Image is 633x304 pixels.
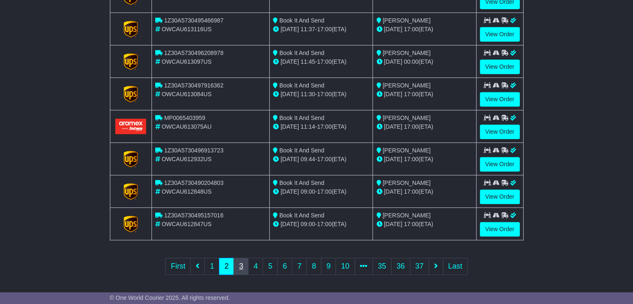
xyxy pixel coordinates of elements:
span: OWCAU612848US [161,188,211,195]
div: - (ETA) [273,57,369,66]
span: 09:00 [300,188,315,195]
img: GetCarrierServiceLogo [124,21,138,37]
div: - (ETA) [273,25,369,34]
span: [PERSON_NAME] [382,115,430,121]
a: Last [443,258,468,275]
a: View Order [480,92,520,107]
img: GetCarrierServiceLogo [124,53,138,70]
span: 17:00 [404,91,418,97]
span: 17:00 [317,58,332,65]
div: (ETA) [376,90,472,99]
span: [DATE] [281,26,299,32]
span: [DATE] [281,91,299,97]
span: 17:00 [404,156,418,162]
span: 00:00 [404,58,418,65]
span: Book It And Send [279,115,324,121]
span: Book It And Send [279,212,324,219]
a: 35 [372,258,392,275]
span: 09:44 [300,156,315,162]
span: [PERSON_NAME] [382,147,430,154]
span: Book It And Send [279,17,324,24]
div: - (ETA) [273,187,369,196]
a: View Order [480,157,520,172]
a: View Order [480,60,520,74]
span: [DATE] [384,221,402,227]
div: (ETA) [376,57,472,66]
span: 1Z30A5730497916362 [164,82,223,89]
img: GetCarrierServiceLogo [124,183,138,200]
span: 11:14 [300,123,315,130]
span: 17:00 [404,123,418,130]
span: OWCAU613097US [161,58,211,65]
span: [PERSON_NAME] [382,17,430,24]
a: 37 [410,258,429,275]
div: (ETA) [376,155,472,164]
a: View Order [480,222,520,237]
span: 1Z30A5730496913723 [164,147,223,154]
span: 11:30 [300,91,315,97]
div: - (ETA) [273,122,369,131]
span: OWCAU612932US [161,156,211,162]
span: [DATE] [384,58,402,65]
img: GetCarrierServiceLogo [124,216,138,232]
a: 36 [391,258,410,275]
a: 6 [277,258,292,275]
div: (ETA) [376,122,472,131]
span: 17:00 [317,156,332,162]
div: - (ETA) [273,220,369,229]
span: 17:00 [317,26,332,32]
a: First [165,258,191,275]
span: OWCAU613116US [161,26,211,32]
div: - (ETA) [273,155,369,164]
div: (ETA) [376,220,472,229]
span: [DATE] [281,58,299,65]
div: (ETA) [376,25,472,34]
span: [DATE] [384,91,402,97]
span: 11:45 [300,58,315,65]
span: [PERSON_NAME] [382,179,430,186]
span: [PERSON_NAME] [382,50,430,56]
span: Book It And Send [279,50,324,56]
span: © One World Courier 2025. All rights reserved. [110,294,230,301]
span: 17:00 [317,221,332,227]
img: GetCarrierServiceLogo [124,151,138,167]
span: Book It And Send [279,147,324,154]
span: OWCAU612847US [161,221,211,227]
span: Book It And Send [279,82,324,89]
span: [DATE] [384,123,402,130]
span: OWCAU613084US [161,91,211,97]
span: [DATE] [281,188,299,195]
span: [DATE] [281,123,299,130]
a: 4 [248,258,263,275]
span: [PERSON_NAME] [382,82,430,89]
a: 1 [204,258,219,275]
span: 1Z30A5730495466987 [164,17,223,24]
span: 17:00 [404,26,418,32]
span: [DATE] [384,188,402,195]
span: [DATE] [384,26,402,32]
span: [DATE] [281,221,299,227]
img: Aramex.png [115,119,146,134]
div: - (ETA) [273,90,369,99]
span: 1Z30A5730496208978 [164,50,223,56]
span: [PERSON_NAME] [382,212,430,219]
a: 10 [335,258,355,275]
span: 11:37 [300,26,315,32]
span: 17:00 [404,188,418,195]
a: 5 [263,258,278,275]
div: (ETA) [376,187,472,196]
a: View Order [480,27,520,42]
a: 9 [321,258,336,275]
span: 1Z30A5730490204803 [164,179,223,186]
span: MP0065403959 [164,115,205,121]
a: 8 [306,258,321,275]
span: 1Z30A5730495157016 [164,212,223,219]
span: OWCAU613075AU [161,123,211,130]
a: View Order [480,125,520,139]
a: 7 [292,258,307,275]
span: 17:00 [317,91,332,97]
span: 09:00 [300,221,315,227]
span: 17:00 [317,123,332,130]
span: [DATE] [384,156,402,162]
span: 17:00 [404,221,418,227]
